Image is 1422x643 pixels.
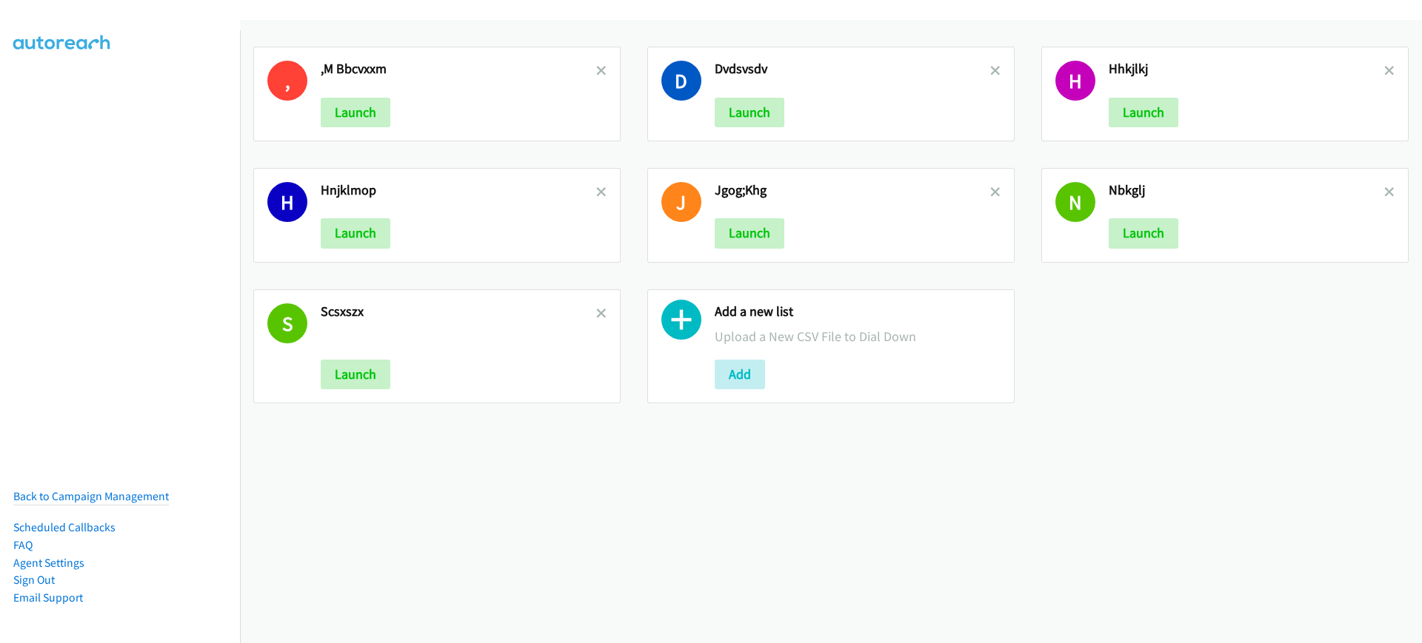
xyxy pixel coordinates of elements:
button: Launch [715,98,784,127]
h2: Dvdsvsdv [715,61,990,78]
h2: Add a new list [715,303,1001,320]
button: Launch [321,360,390,389]
h1: H [1055,61,1095,101]
button: Add [715,360,765,389]
h1: H [267,182,307,222]
a: Agent Settings [13,556,84,570]
h1: N [1055,182,1095,222]
h1: S [267,303,307,343]
h2: Jgog;Khg [715,182,990,199]
a: Back to Campaign Management [13,489,169,503]
h2: Hnjklmop [321,182,596,199]
a: FAQ [13,538,33,552]
h2: Scsxszx [321,303,596,320]
h2: Hhkjlkj [1109,61,1384,78]
h2: ,M Bbcvxxm [321,61,596,78]
button: Launch [715,218,784,248]
a: Sign Out [13,573,55,587]
button: Launch [1109,98,1178,127]
h1: , [267,61,307,101]
h1: D [661,61,701,101]
h2: Nbkglj [1109,182,1384,199]
button: Launch [321,98,390,127]
a: Scheduled Callbacks [13,520,116,534]
a: Email Support [13,590,83,605]
p: Upload a New CSV File to Dial Down [715,326,1001,346]
h1: J [661,182,701,222]
button: Launch [1109,218,1178,248]
button: Launch [321,218,390,248]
